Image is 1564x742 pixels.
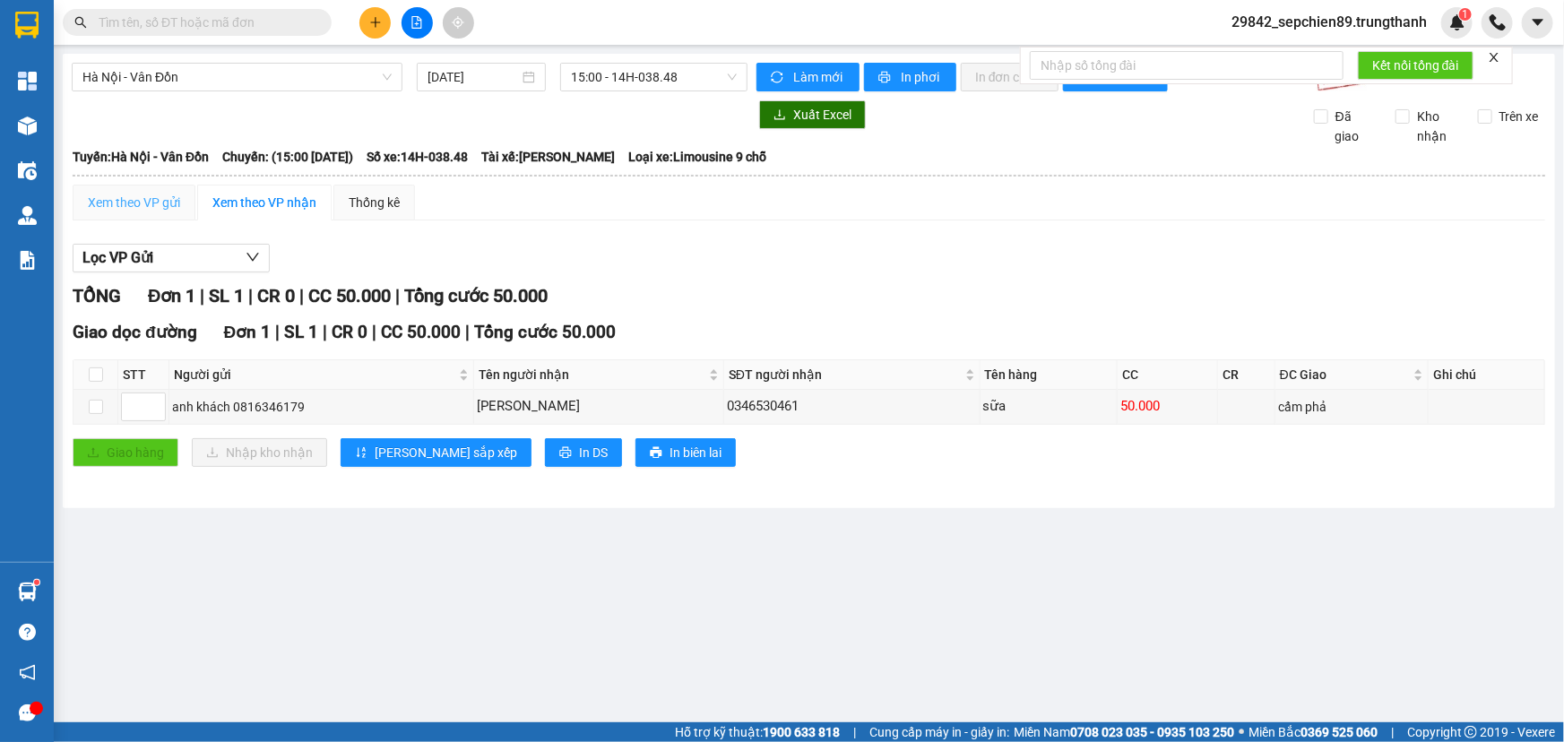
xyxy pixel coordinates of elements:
span: Kết nối tổng đài [1372,56,1459,75]
button: downloadXuất Excel [759,100,866,129]
span: SL 1 [284,322,318,342]
input: Nhập số tổng đài [1030,51,1344,80]
span: | [395,285,400,306]
b: Trung Thành Limousine [68,14,198,123]
span: Hỗ trợ kỹ thuật: [675,722,840,742]
div: sữa [983,396,1115,418]
b: [DOMAIN_NAME] [239,14,433,44]
th: Ghi chú [1429,360,1545,390]
strong: 0369 525 060 [1300,725,1378,739]
img: warehouse-icon [18,116,37,135]
span: Đã giao [1328,107,1382,146]
input: 15/08/2025 [428,67,519,87]
span: message [19,704,36,721]
span: Cung cấp máy in - giấy in: [869,722,1009,742]
div: 50.000 [1120,396,1214,418]
button: syncLàm mới [756,63,860,91]
h1: Giao dọc đường [94,128,331,252]
img: warehouse-icon [18,582,37,601]
span: Hà Nội - Vân Đồn [82,64,392,91]
img: logo-vxr [15,12,39,39]
span: TỔNG [73,285,121,306]
div: 0346530461 [727,396,977,418]
span: Miền Bắc [1249,722,1378,742]
button: plus [359,7,391,39]
span: ĐC Giao [1280,365,1411,384]
b: Tuyến: Hà Nội - Vân Đồn [73,150,209,164]
span: printer [559,446,572,461]
span: download [773,108,786,123]
span: [PERSON_NAME] sắp xếp [375,443,517,462]
span: printer [878,71,894,85]
span: | [200,285,204,306]
th: STT [118,360,169,390]
span: In DS [579,443,608,462]
span: In biên lai [670,443,722,462]
span: Người gửi [174,365,455,384]
img: phone-icon [1490,14,1506,30]
sup: 1 [1459,8,1472,21]
span: Đơn 1 [224,322,272,342]
span: file-add [410,16,423,29]
img: warehouse-icon [18,206,37,225]
span: In phơi [901,67,942,87]
button: Kết nối tổng đài [1358,51,1473,80]
span: CR 0 [332,322,367,342]
img: solution-icon [18,251,37,270]
span: Tài xế: [PERSON_NAME] [481,147,615,167]
img: icon-new-feature [1449,14,1465,30]
span: Đơn 1 [148,285,195,306]
span: sort-ascending [355,446,367,461]
span: Kho nhận [1410,107,1464,146]
span: plus [369,16,382,29]
button: printerIn biên lai [635,438,736,467]
strong: 1900 633 818 [763,725,840,739]
button: Lọc VP Gửi [73,244,270,272]
span: Lọc VP Gửi [82,246,153,269]
span: close [1488,51,1500,64]
span: Loại xe: Limousine 9 chỗ [628,147,766,167]
span: Số xe: 14H-038.48 [367,147,468,167]
th: CC [1118,360,1218,390]
sup: 1 [34,580,39,585]
span: copyright [1465,726,1477,738]
button: caret-down [1522,7,1553,39]
span: CR 0 [257,285,295,306]
input: Tìm tên, số ĐT hoặc mã đơn [99,13,310,32]
span: | [372,322,376,342]
span: Trên xe [1492,107,1546,126]
span: | [1391,722,1394,742]
span: | [465,322,470,342]
span: Giao dọc đường [73,322,197,342]
img: warehouse-icon [18,161,37,180]
button: downloadNhập kho nhận [192,438,327,467]
span: Miền Nam [1014,722,1234,742]
span: question-circle [19,624,36,641]
button: aim [443,7,474,39]
button: In đơn chọn [961,63,1059,91]
span: Làm mới [793,67,845,87]
button: sort-ascending[PERSON_NAME] sắp xếp [341,438,531,467]
strong: 0708 023 035 - 0935 103 250 [1070,725,1234,739]
span: | [853,722,856,742]
div: cẩm phả [1278,397,1426,417]
span: Tổng cước 50.000 [404,285,548,306]
div: anh khách 0816346179 [172,397,471,417]
img: dashboard-icon [18,72,37,91]
span: | [275,322,280,342]
img: logo.jpg [10,27,59,116]
span: CC 50.000 [381,322,461,342]
td: 0346530461 [724,390,981,425]
div: Thống kê [349,193,400,212]
button: printerIn DS [545,438,622,467]
span: | [323,322,327,342]
td: thanh hung [474,390,724,425]
span: printer [650,446,662,461]
span: Xuất Excel [793,105,851,125]
span: | [299,285,304,306]
span: notification [19,664,36,681]
div: Xem theo VP nhận [212,193,316,212]
th: Tên hàng [981,360,1119,390]
button: file-add [402,7,433,39]
span: 29842_sepchien89.trungthanh [1217,11,1441,33]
